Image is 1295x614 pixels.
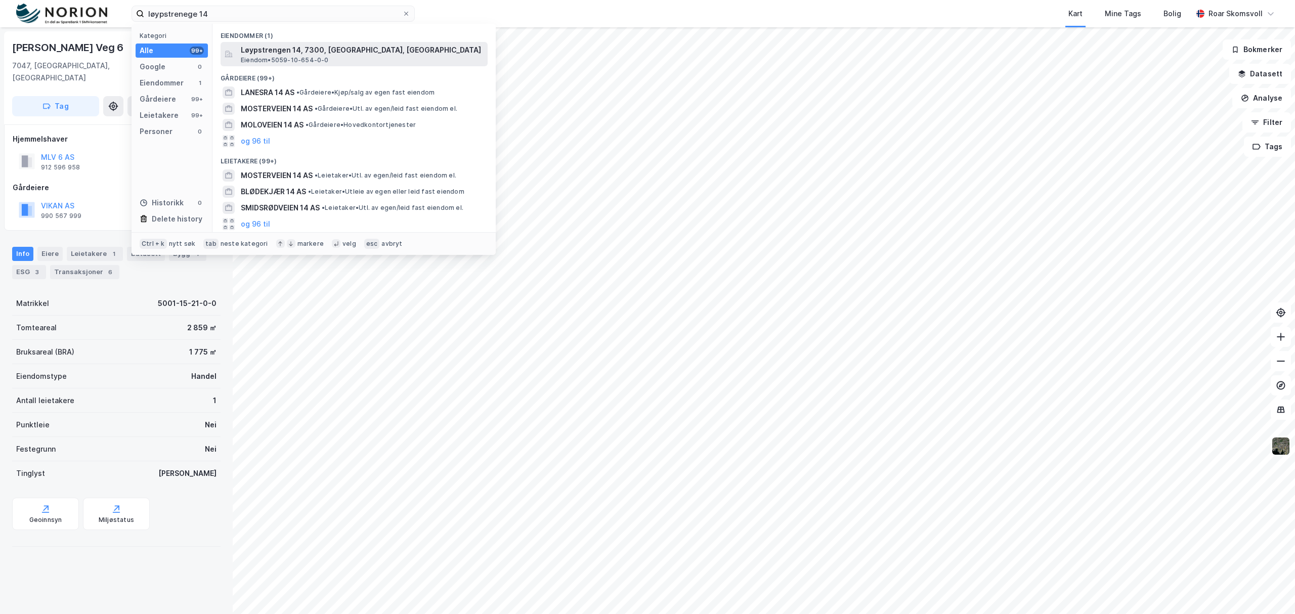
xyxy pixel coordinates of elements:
[140,93,176,105] div: Gårdeiere
[315,105,318,112] span: •
[140,77,184,89] div: Eiendommer
[296,89,299,96] span: •
[241,119,304,131] span: MOLOVEIEN 14 AS
[140,197,184,209] div: Historikk
[32,267,42,277] div: 3
[16,346,74,358] div: Bruksareal (BRA)
[241,44,484,56] span: Løypstrengen 14, 7300, [GEOGRAPHIC_DATA], [GEOGRAPHIC_DATA]
[191,370,217,382] div: Handel
[306,121,416,129] span: Gårdeiere • Hovedkontortjenester
[152,213,202,225] div: Delete history
[144,6,402,21] input: Søk på adresse, matrikkel, gårdeiere, leietakere eller personer
[241,86,294,99] span: LANESRA 14 AS
[190,111,204,119] div: 99+
[140,109,179,121] div: Leietakere
[241,103,313,115] span: MOSTERVEIEN 14 AS
[13,182,220,194] div: Gårdeiere
[322,204,325,211] span: •
[190,95,204,103] div: 99+
[1232,88,1291,108] button: Analyse
[140,239,167,249] div: Ctrl + k
[1229,64,1291,84] button: Datasett
[213,394,217,407] div: 1
[189,346,217,358] div: 1 775 ㎡
[140,125,172,138] div: Personer
[196,63,204,71] div: 0
[158,297,217,310] div: 5001-15-21-0-0
[29,516,62,524] div: Geoinnsyn
[322,204,463,212] span: Leietaker • Utl. av egen/leid fast eiendom el.
[308,188,464,196] span: Leietaker • Utleie av egen eller leid fast eiendom
[50,265,119,279] div: Transaksjoner
[212,66,496,84] div: Gårdeiere (99+)
[241,186,306,198] span: BLØDEKJÆR 14 AS
[296,89,435,97] span: Gårdeiere • Kjøp/salg av egen fast eiendom
[12,60,144,84] div: 7047, [GEOGRAPHIC_DATA], [GEOGRAPHIC_DATA]
[16,322,57,334] div: Tomteareal
[203,239,219,249] div: tab
[67,247,123,261] div: Leietakere
[1068,8,1083,20] div: Kart
[196,199,204,207] div: 0
[41,163,80,171] div: 912 596 958
[16,443,56,455] div: Festegrunn
[140,32,208,39] div: Kategori
[205,443,217,455] div: Nei
[364,239,380,249] div: esc
[16,394,74,407] div: Antall leietakere
[1271,436,1290,456] img: 9k=
[140,45,153,57] div: Alle
[381,240,402,248] div: avbryt
[127,247,165,261] div: Datasett
[41,212,81,220] div: 990 567 999
[1223,39,1291,60] button: Bokmerker
[1208,8,1263,20] div: Roar Skomsvoll
[241,202,320,214] span: SMIDSRØDVEIEN 14 AS
[37,247,63,261] div: Eiere
[241,169,313,182] span: MOSTERVEIEN 14 AS
[12,265,46,279] div: ESG
[241,135,270,147] button: og 96 til
[221,240,268,248] div: neste kategori
[16,297,49,310] div: Matrikkel
[342,240,356,248] div: velg
[205,419,217,431] div: Nei
[13,133,220,145] div: Hjemmelshaver
[241,56,329,64] span: Eiendom • 5059-10-654-0-0
[315,171,318,179] span: •
[212,149,496,167] div: Leietakere (99+)
[1244,565,1295,614] iframe: Chat Widget
[99,516,134,524] div: Miljøstatus
[315,105,457,113] span: Gårdeiere • Utl. av egen/leid fast eiendom el.
[308,188,311,195] span: •
[1244,137,1291,157] button: Tags
[12,247,33,261] div: Info
[12,96,99,116] button: Tag
[105,267,115,277] div: 6
[306,121,309,128] span: •
[16,4,107,24] img: norion-logo.80e7a08dc31c2e691866.png
[16,467,45,479] div: Tinglyst
[109,249,119,259] div: 1
[12,39,125,56] div: [PERSON_NAME] Veg 6
[196,79,204,87] div: 1
[187,322,217,334] div: 2 859 ㎡
[169,240,196,248] div: nytt søk
[212,24,496,42] div: Eiendommer (1)
[196,127,204,136] div: 0
[190,47,204,55] div: 99+
[1163,8,1181,20] div: Bolig
[158,467,217,479] div: [PERSON_NAME]
[1242,112,1291,133] button: Filter
[140,61,165,73] div: Google
[16,419,50,431] div: Punktleie
[241,218,270,230] button: og 96 til
[297,240,324,248] div: markere
[315,171,456,180] span: Leietaker • Utl. av egen/leid fast eiendom el.
[1105,8,1141,20] div: Mine Tags
[16,370,67,382] div: Eiendomstype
